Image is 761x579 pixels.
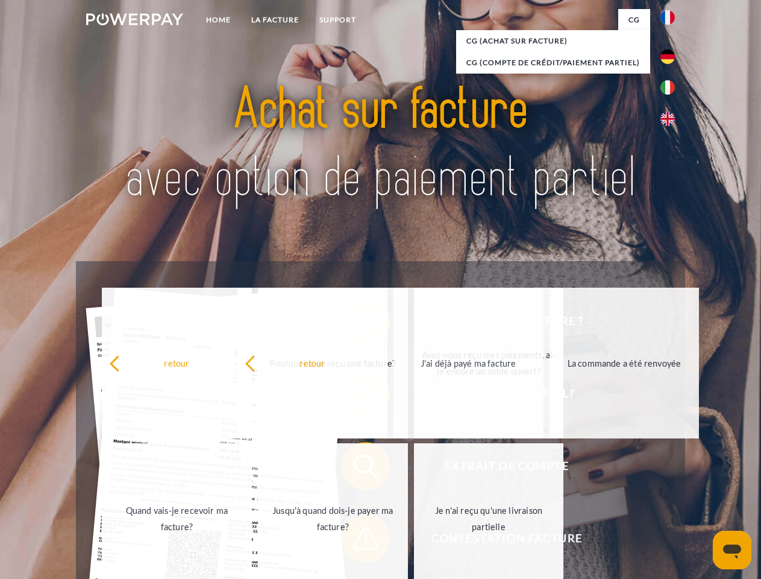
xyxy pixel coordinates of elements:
[115,58,646,231] img: title-powerpay_fr.svg
[196,9,241,31] a: Home
[660,112,675,126] img: en
[401,355,536,371] div: J'ai déjà payé ma facture
[660,80,675,95] img: it
[86,13,183,25] img: logo-powerpay-white.svg
[660,10,675,25] img: fr
[713,531,751,569] iframe: Bouton de lancement de la fenêtre de messagerie
[660,49,675,64] img: de
[421,502,557,535] div: Je n'ai reçu qu'une livraison partielle
[557,355,692,371] div: La commande a été renvoyée
[456,52,650,74] a: CG (Compte de crédit/paiement partiel)
[109,355,245,371] div: retour
[456,30,650,52] a: CG (achat sur facture)
[309,9,366,31] a: Support
[241,9,309,31] a: LA FACTURE
[265,502,401,535] div: Jusqu'à quand dois-je payer ma facture?
[618,9,650,31] a: CG
[245,355,380,371] div: retour
[109,502,245,535] div: Quand vais-je recevoir ma facture?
